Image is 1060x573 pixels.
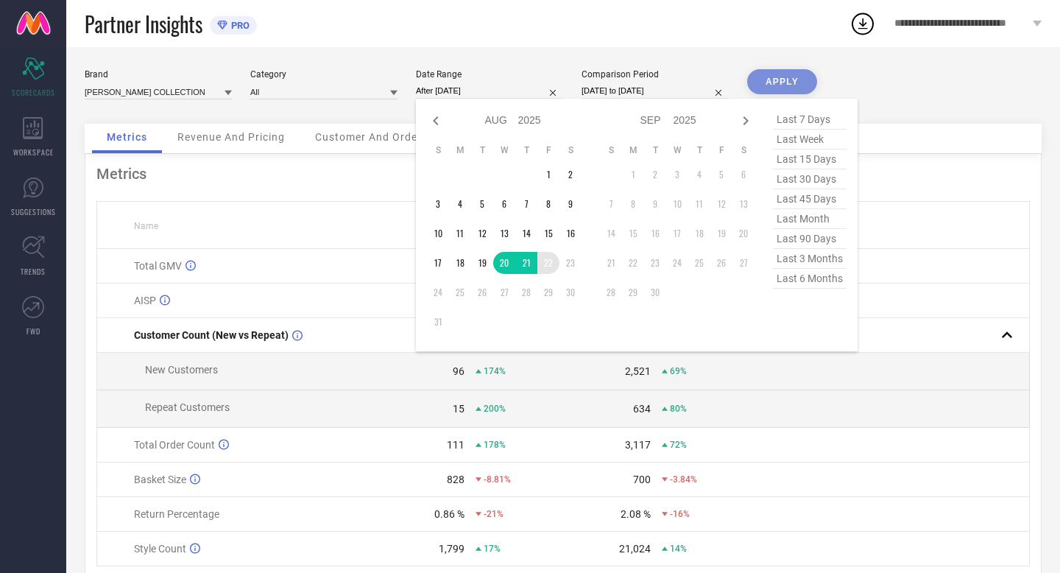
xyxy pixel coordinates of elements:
[688,144,710,156] th: Thursday
[600,193,622,215] td: Sun Sep 07 2025
[484,544,501,554] span: 17%
[449,193,471,215] td: Mon Aug 04 2025
[600,144,622,156] th: Sunday
[622,144,644,156] th: Monday
[773,229,847,249] span: last 90 days
[773,269,847,289] span: last 6 months
[773,150,847,169] span: last 15 days
[515,281,537,303] td: Thu Aug 28 2025
[453,403,464,415] div: 15
[21,266,46,277] span: TRENDS
[227,20,250,31] span: PRO
[447,474,464,485] div: 828
[710,164,732,186] td: Fri Sep 05 2025
[732,164,755,186] td: Sat Sep 06 2025
[427,193,449,215] td: Sun Aug 03 2025
[622,164,644,186] td: Mon Sep 01 2025
[666,222,688,245] td: Wed Sep 17 2025
[471,193,493,215] td: Tue Aug 05 2025
[134,221,158,231] span: Name
[537,164,559,186] td: Fri Aug 01 2025
[537,252,559,274] td: Fri Aug 22 2025
[427,144,449,156] th: Sunday
[625,439,651,451] div: 3,117
[732,222,755,245] td: Sat Sep 20 2025
[710,193,732,215] td: Fri Sep 12 2025
[134,474,186,485] span: Basket Size
[600,252,622,274] td: Sun Sep 21 2025
[773,249,847,269] span: last 3 months
[666,164,688,186] td: Wed Sep 03 2025
[644,252,666,274] td: Tue Sep 23 2025
[515,193,537,215] td: Thu Aug 07 2025
[471,222,493,245] td: Tue Aug 12 2025
[559,222,582,245] td: Sat Aug 16 2025
[773,110,847,130] span: last 7 days
[666,252,688,274] td: Wed Sep 24 2025
[710,252,732,274] td: Fri Sep 26 2025
[688,252,710,274] td: Thu Sep 25 2025
[688,193,710,215] td: Thu Sep 11 2025
[85,69,232,80] div: Brand
[537,144,559,156] th: Friday
[537,281,559,303] td: Fri Aug 29 2025
[493,193,515,215] td: Wed Aug 06 2025
[582,69,729,80] div: Comparison Period
[559,164,582,186] td: Sat Aug 02 2025
[11,206,56,217] span: SUGGESTIONS
[453,365,464,377] div: 96
[600,281,622,303] td: Sun Sep 28 2025
[515,144,537,156] th: Thursday
[427,281,449,303] td: Sun Aug 24 2025
[644,281,666,303] td: Tue Sep 30 2025
[670,404,687,414] span: 80%
[449,144,471,156] th: Monday
[493,252,515,274] td: Wed Aug 20 2025
[177,131,285,143] span: Revenue And Pricing
[471,281,493,303] td: Tue Aug 26 2025
[26,326,40,337] span: FWD
[537,193,559,215] td: Fri Aug 08 2025
[515,252,537,274] td: Thu Aug 21 2025
[710,222,732,245] td: Fri Sep 19 2025
[12,87,55,98] span: SCORECARDS
[449,281,471,303] td: Mon Aug 25 2025
[732,144,755,156] th: Saturday
[582,83,729,99] input: Select comparison period
[644,222,666,245] td: Tue Sep 16 2025
[134,508,219,520] span: Return Percentage
[537,222,559,245] td: Fri Aug 15 2025
[145,401,230,413] span: Repeat Customers
[447,439,464,451] div: 111
[134,260,182,272] span: Total GMV
[439,543,464,555] div: 1,799
[250,69,397,80] div: Category
[619,543,651,555] div: 21,024
[427,252,449,274] td: Sun Aug 17 2025
[427,112,445,130] div: Previous month
[773,189,847,209] span: last 45 days
[559,144,582,156] th: Saturday
[622,252,644,274] td: Mon Sep 22 2025
[666,144,688,156] th: Wednesday
[670,509,690,519] span: -16%
[493,281,515,303] td: Wed Aug 27 2025
[449,222,471,245] td: Mon Aug 11 2025
[416,83,563,99] input: Select date range
[773,209,847,229] span: last month
[471,252,493,274] td: Tue Aug 19 2025
[737,112,755,130] div: Next month
[622,222,644,245] td: Mon Sep 15 2025
[315,131,428,143] span: Customer And Orders
[644,144,666,156] th: Tuesday
[484,474,511,485] span: -8.81%
[710,144,732,156] th: Friday
[732,252,755,274] td: Sat Sep 27 2025
[13,147,54,158] span: WORKSPACE
[493,144,515,156] th: Wednesday
[427,311,449,333] td: Sun Aug 31 2025
[644,164,666,186] td: Tue Sep 02 2025
[625,365,651,377] div: 2,521
[666,193,688,215] td: Wed Sep 10 2025
[145,364,218,376] span: New Customers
